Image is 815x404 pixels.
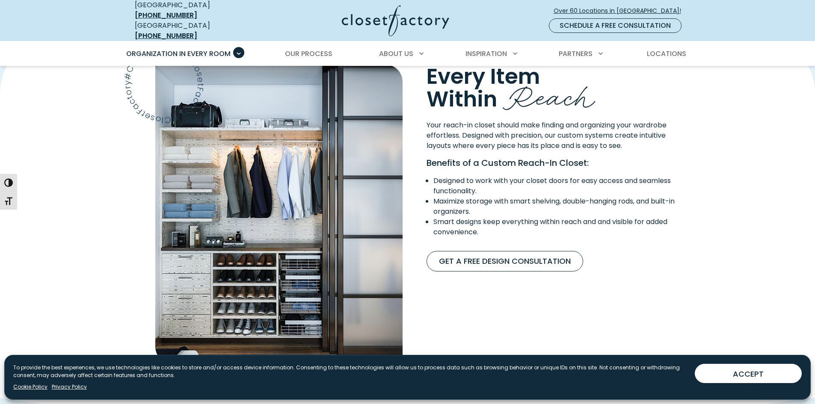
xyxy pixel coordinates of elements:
span: Every Item [427,61,540,91]
a: Schedule a Free Consultation [549,18,682,33]
span: Reach [503,71,595,117]
span: Inspiration [465,49,507,59]
img: Reach In Closet with custom shoe shelves [155,65,403,364]
p: Your reach-in closet should make finding and organizing your wardrobe effortless. Designed with p... [427,120,688,151]
span: Designed to work with your closet doors for easy access and seamless functionality. [433,176,671,196]
span: Our Process [285,49,332,59]
span: Smart designs keep everything within reach and and visible for added convenience. [433,217,667,237]
span: About Us [379,49,413,59]
button: ACCEPT [695,364,802,383]
span: Partners [559,49,593,59]
nav: Primary Menu [120,42,695,66]
img: Closet Factory Logo [342,5,449,36]
div: [GEOGRAPHIC_DATA] [135,21,259,41]
a: [PHONE_NUMBER] [135,10,197,20]
strong: Benefits of a Custom Reach-In Closet: [427,157,589,169]
span: Within [427,84,497,114]
a: Privacy Policy [52,383,87,391]
span: Organization in Every Room [126,49,231,59]
a: [PHONE_NUMBER] [135,31,197,41]
span: Over 60 Locations in [GEOGRAPHIC_DATA]! [554,6,688,15]
span: Maximize storage with smart shelving, double-hanging rods, and built-in organizers. [433,196,675,216]
p: To provide the best experiences, we use technologies like cookies to store and/or access device i... [13,364,688,379]
a: Cookie Policy [13,383,47,391]
a: Over 60 Locations in [GEOGRAPHIC_DATA]! [553,3,688,18]
span: Locations [647,49,686,59]
a: Get A Free Design Consultation [427,251,583,271]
